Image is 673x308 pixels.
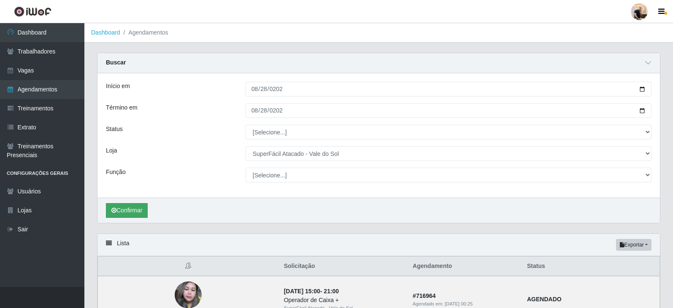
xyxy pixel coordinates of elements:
strong: Buscar [106,59,126,66]
time: [DATE] 15:00 [284,288,320,295]
strong: - [284,288,339,295]
button: Confirmar [106,203,148,218]
input: 00/00/0000 [246,103,651,118]
a: Dashboard [91,29,120,36]
th: Agendamento [408,257,522,276]
div: Lista [97,234,660,256]
label: Loja [106,146,117,155]
button: Exportar [616,239,651,251]
div: Operador de Caixa + [284,296,403,305]
th: Solicitação [279,257,408,276]
time: [DATE] 00:25 [445,301,473,306]
label: Função [106,168,126,177]
th: Status [522,257,660,276]
img: CoreUI Logo [14,6,51,17]
strong: AGENDADO [527,296,562,303]
time: 21:00 [324,288,339,295]
label: Status [106,125,123,134]
nav: breadcrumb [84,23,673,43]
input: 00/00/0000 [246,82,651,96]
strong: # 716964 [413,292,436,299]
div: Agendado em: [413,300,517,308]
label: Término em [106,103,138,112]
li: Agendamentos [120,28,168,37]
label: Início em [106,82,130,91]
